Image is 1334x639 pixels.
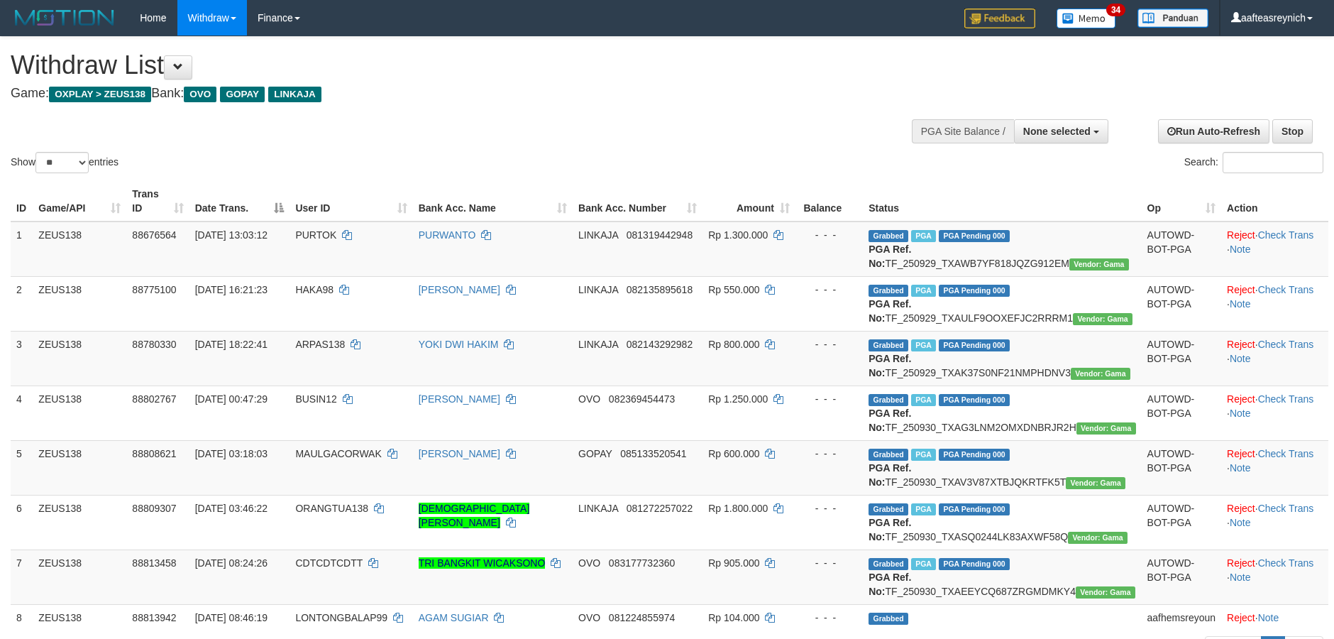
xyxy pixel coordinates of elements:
[295,229,336,241] span: PURTOK
[33,604,126,630] td: ZEUS138
[195,393,268,405] span: [DATE] 00:47:29
[578,557,600,569] span: OVO
[33,181,126,222] th: Game/API: activate to sort column ascending
[869,285,908,297] span: Grabbed
[1137,9,1208,28] img: panduan.png
[419,284,500,295] a: [PERSON_NAME]
[801,392,857,406] div: - - -
[11,440,33,495] td: 5
[1258,229,1314,241] a: Check Trans
[863,495,1141,550] td: TF_250930_TXASQ0244LK83AXWF58Q
[295,393,336,405] span: BUSIN12
[132,503,176,514] span: 88809307
[1227,229,1255,241] a: Reject
[33,222,126,277] td: ZEUS138
[1076,422,1136,435] span: Vendor URL: https://trx31.1velocity.biz
[609,393,675,405] span: Copy 082369454473 to clipboard
[1230,572,1251,583] a: Note
[801,556,857,570] div: - - -
[801,337,857,351] div: - - -
[708,284,759,295] span: Rp 550.000
[869,408,911,433] b: PGA Ref. No:
[11,152,118,173] label: Show entries
[578,284,618,295] span: LINKAJA
[195,284,268,295] span: [DATE] 16:21:23
[1184,152,1323,173] label: Search:
[939,558,1010,570] span: PGA Pending
[939,503,1010,515] span: PGA Pending
[869,558,908,570] span: Grabbed
[795,181,863,222] th: Balance
[419,557,546,569] a: TRI BANGKIT WICAKSONO
[578,503,618,514] span: LINKAJA
[184,87,216,102] span: OVO
[863,181,1141,222] th: Status
[869,339,908,351] span: Grabbed
[869,449,908,461] span: Grabbed
[869,230,908,242] span: Grabbed
[911,339,936,351] span: Marked by aafnoeunsreypich
[419,503,530,528] a: [DEMOGRAPHIC_DATA][PERSON_NAME]
[1023,126,1091,137] span: None selected
[11,7,118,28] img: MOTION_logo.png
[11,51,875,80] h1: Withdraw List
[708,448,759,459] span: Rp 600.000
[49,87,151,102] span: OXPLAY > ZEUS138
[1158,119,1269,143] a: Run Auto-Refresh
[627,229,693,241] span: Copy 081319442948 to clipboard
[1227,557,1255,569] a: Reject
[195,339,268,350] span: [DATE] 18:22:41
[1069,258,1129,271] span: Vendor URL: https://trx31.1velocity.biz
[1221,276,1328,331] td: · ·
[1221,181,1328,222] th: Action
[1272,119,1313,143] a: Stop
[132,284,176,295] span: 88775100
[578,229,618,241] span: LINKAJA
[801,283,857,297] div: - - -
[1221,440,1328,495] td: · ·
[11,222,33,277] td: 1
[11,550,33,604] td: 7
[863,386,1141,440] td: TF_250930_TXAG3LNM2OMXDNBRJR2H
[911,449,936,461] span: Marked by aafsreyleap
[869,517,911,542] b: PGA Ref. No:
[609,612,675,623] span: Copy 081224855974 to clipboard
[627,339,693,350] span: Copy 082143292982 to clipboard
[11,331,33,386] td: 3
[419,229,476,241] a: PURWANTO
[911,230,936,242] span: Marked by aafnoeunsreypich
[1230,517,1251,528] a: Note
[708,612,759,623] span: Rp 104.000
[33,550,126,604] td: ZEUS138
[869,613,908,625] span: Grabbed
[268,87,321,102] span: LINKAJA
[1230,462,1251,474] a: Note
[1073,313,1132,325] span: Vendor URL: https://trx31.1velocity.biz
[578,339,618,350] span: LINKAJA
[1230,353,1251,364] a: Note
[1221,550,1328,604] td: · ·
[708,339,759,350] span: Rp 800.000
[1142,604,1222,630] td: aafhemsreyoun
[132,339,176,350] span: 88780330
[939,394,1010,406] span: PGA Pending
[11,276,33,331] td: 2
[1142,331,1222,386] td: AUTOWD-BOT-PGA
[11,495,33,550] td: 6
[1014,119,1108,143] button: None selected
[1142,440,1222,495] td: AUTOWD-BOT-PGA
[1221,386,1328,440] td: · ·
[1258,448,1314,459] a: Check Trans
[132,393,176,405] span: 88802767
[939,285,1010,297] span: PGA Pending
[863,222,1141,277] td: TF_250929_TXAWB7YF818JQZG912EM
[1227,448,1255,459] a: Reject
[1227,503,1255,514] a: Reject
[1068,532,1128,544] span: Vendor URL: https://trx31.1velocity.biz
[33,440,126,495] td: ZEUS138
[911,558,936,570] span: Marked by aafsreyleap
[1258,284,1314,295] a: Check Trans
[869,244,911,269] b: PGA Ref. No:
[869,572,911,597] b: PGA Ref. No:
[1142,222,1222,277] td: AUTOWD-BOT-PGA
